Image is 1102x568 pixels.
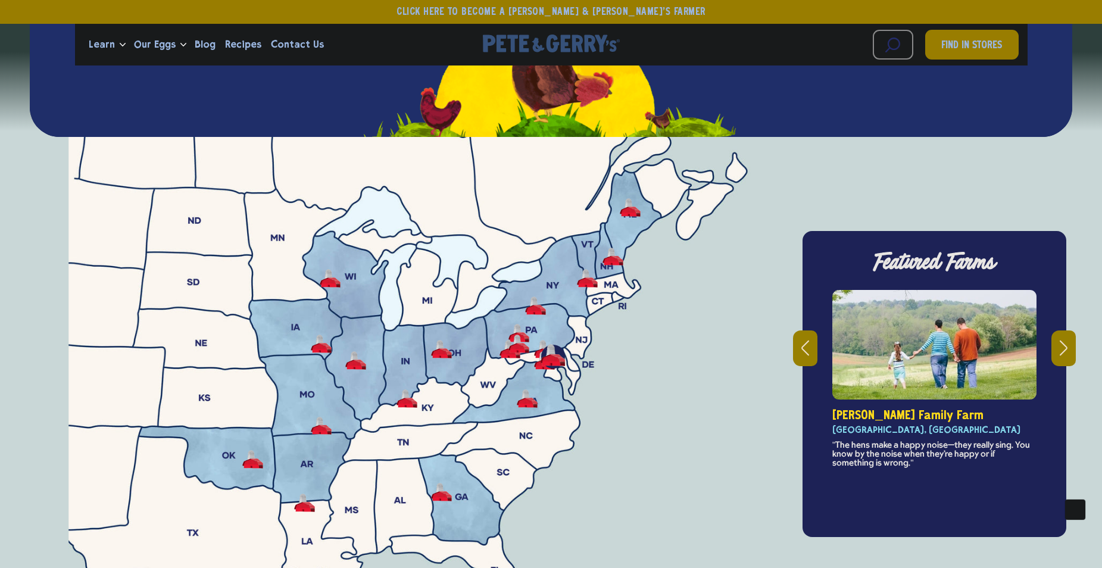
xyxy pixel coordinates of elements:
[120,43,126,47] button: Open the dropdown menu for Learn
[832,424,1020,435] strong: [GEOGRAPHIC_DATA], [GEOGRAPHIC_DATA]
[832,290,1037,486] div: slide 2 of 8
[542,346,563,364] button: Breckbill Family Farm - Lancaster County, PA
[941,38,1002,54] span: Find in Stores
[500,340,520,358] button: Nolt Family Farm - Perry County, PA
[134,37,176,52] span: Our Eggs
[311,335,332,353] button: -
[220,29,266,61] a: Recipes
[873,30,913,60] input: Search
[129,29,180,61] a: Our Eggs
[431,483,452,501] button: -
[1065,500,1085,520] button: Your consent preferences for tracking technologies
[817,290,1051,522] div: Pete & Gerry's farm families carousel
[266,29,329,61] a: Contact Us
[397,389,417,408] button: -
[345,351,366,370] button: -
[320,269,341,288] button: -
[195,37,216,52] span: Blog
[508,335,529,353] button: Zimmerman Family Farm - Union County, PA
[271,37,324,52] span: Contact Us
[525,297,546,315] button: -
[311,417,332,435] button: -
[793,330,817,366] button: Previous
[534,340,555,358] button: Bomgardner Family Farm - Lebanon County, PA
[225,37,261,52] span: Recipes
[925,30,1019,60] a: Find in Stores
[817,246,1051,279] h3: Featured Farms
[89,37,115,52] span: Learn
[190,29,220,61] a: Blog
[517,389,538,408] button: -
[180,43,186,47] button: Open the dropdown menu for Our Eggs
[84,29,120,61] a: Learn
[294,494,315,512] button: -
[620,198,641,217] button: -
[508,324,529,342] button: Dersham Family Farm - Union County, PA
[602,248,623,266] button: Giovagnoli Family Farm - Boscawen, NH
[242,450,263,469] button: -
[534,351,555,370] button: Crouse Family Farm - Lebanon County, PA
[1051,330,1076,366] button: Next
[577,269,598,288] button: Miller Family Farm - Caledonia County, VT
[832,441,1037,468] p: "The hens make a happy noise—they really sing. You know by the noise when they're happy or if som...
[431,340,452,358] button: -
[832,410,1037,423] h4: [PERSON_NAME] Family Farm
